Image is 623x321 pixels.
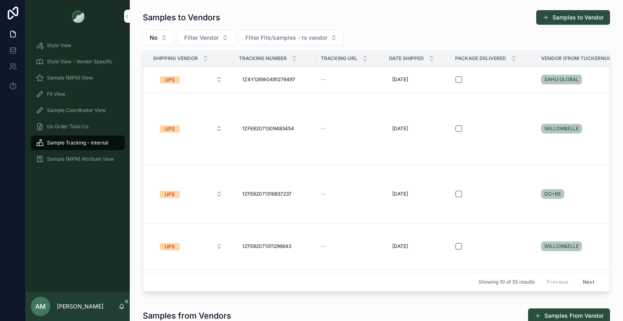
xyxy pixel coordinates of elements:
[71,10,84,23] img: App logo
[35,302,46,311] span: AM
[31,87,125,101] a: Fit View
[153,239,229,254] button: Select Button
[153,186,229,202] a: Select Button
[242,191,292,197] span: 1ZFE82071316837237
[541,240,615,253] a: WILLOW&ELLE
[184,34,219,42] span: Filter Vendor
[577,276,600,288] button: Next
[239,73,311,86] a: 1Z4Y126W0491276497
[389,55,424,62] span: Date Shipped
[31,71,125,85] a: Sample (MPN) View
[536,10,610,25] button: Samples to Vendor
[321,243,379,250] a: --
[544,125,579,132] span: WILLOW&ELLE
[31,38,125,53] a: Style View
[479,279,535,285] span: Showing 10 of 55 results
[389,240,445,253] a: [DATE]
[165,76,175,84] div: UPS
[541,122,615,135] a: WILLOW&ELLE
[239,55,287,62] span: Tracking Number
[177,30,235,45] button: Select Button
[47,107,106,114] span: Sample Coordinator View
[153,55,198,62] span: Shipping Vendor
[321,243,326,250] span: --
[153,187,229,201] button: Select Button
[26,32,130,177] div: scrollable content
[31,119,125,134] a: On Order Total Co
[541,55,615,62] span: Vendor (from Tuckernuck
[165,243,175,250] div: UPS
[389,187,445,200] a: [DATE]
[239,187,311,200] a: 1ZFE82071316837237
[242,76,295,83] span: 1Z4Y126W0491276497
[541,187,615,200] a: DO+BE
[321,191,379,197] a: --
[47,91,65,97] span: Fit View
[321,125,379,132] a: --
[541,189,564,199] a: DO+BE
[392,76,408,83] span: [DATE]
[153,121,229,136] button: Select Button
[242,243,291,250] span: 1ZFE82071311296643
[392,243,408,250] span: [DATE]
[392,125,408,132] span: [DATE]
[321,76,379,83] a: --
[544,191,561,197] span: DO+BE
[57,302,103,310] p: [PERSON_NAME]
[544,76,579,83] span: SAHU GLOBAL
[165,191,175,198] div: UPS
[321,191,326,197] span: --
[541,75,582,84] a: SAHU GLOBAL
[47,123,88,130] span: On Order Total Co
[541,124,582,134] a: WILLOW&ELLE
[165,125,175,133] div: UPS
[541,73,615,86] a: SAHU GLOBAL
[47,140,108,146] span: Sample Tracking - Internal
[239,240,311,253] a: 1ZFE82071311296643
[321,125,326,132] span: --
[31,136,125,150] a: Sample Tracking - Internal
[239,122,311,135] a: 1ZFE82071309483454
[392,191,408,197] span: [DATE]
[47,42,71,49] span: Style View
[321,76,326,83] span: --
[47,58,112,65] span: Style View - Vendor Specific
[31,103,125,118] a: Sample Coordinator View
[242,125,294,132] span: 1ZFE82071309483454
[321,55,357,62] span: Tracking URL
[238,30,344,45] button: Select Button
[47,75,93,81] span: Sample (MPN) View
[143,30,174,45] button: Select Button
[389,73,445,86] a: [DATE]
[47,156,114,162] span: Sample (MPN) Attribute View
[455,55,506,62] span: Package Delivered
[143,12,220,23] h1: Samples to Vendors
[245,34,327,42] span: Filter Fits/samples - to vendor
[544,243,579,250] span: WILLOW&ELLE
[31,152,125,166] a: Sample (MPN) Attribute View
[389,122,445,135] a: [DATE]
[541,241,582,251] a: WILLOW&ELLE
[31,54,125,69] a: Style View - Vendor Specific
[150,34,157,42] span: No
[153,72,229,87] button: Select Button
